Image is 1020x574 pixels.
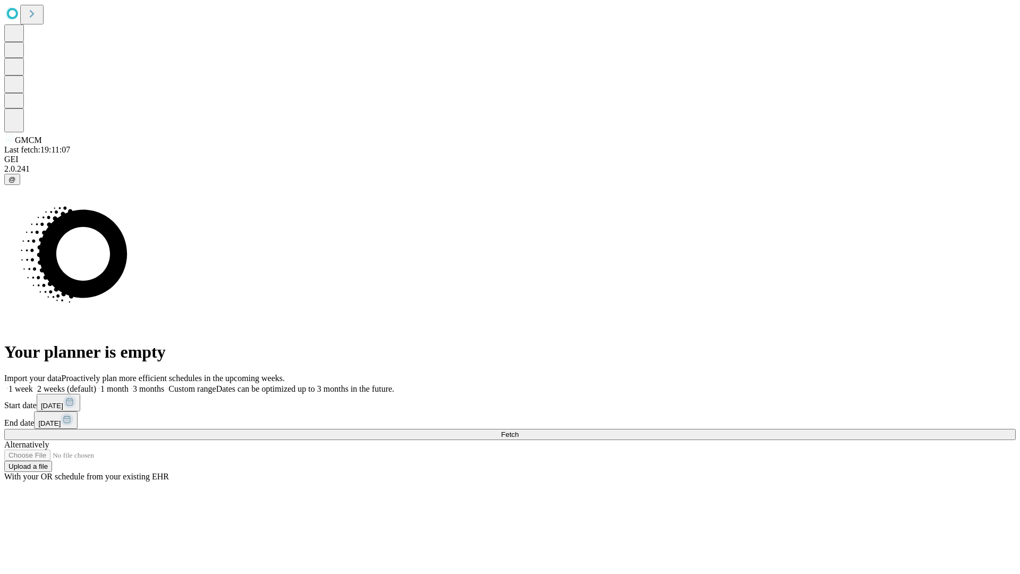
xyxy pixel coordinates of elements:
[4,164,1016,174] div: 2.0.241
[37,384,96,393] span: 2 weeks (default)
[216,384,394,393] span: Dates can be optimized up to 3 months in the future.
[15,136,42,145] span: GMCM
[168,384,216,393] span: Custom range
[133,384,164,393] span: 3 months
[4,145,70,154] span: Last fetch: 19:11:07
[4,440,49,449] span: Alternatively
[501,430,518,438] span: Fetch
[34,411,78,429] button: [DATE]
[100,384,129,393] span: 1 month
[41,402,63,410] span: [DATE]
[4,374,62,383] span: Import your data
[4,472,169,481] span: With your OR schedule from your existing EHR
[8,175,16,183] span: @
[4,394,1016,411] div: Start date
[4,174,20,185] button: @
[4,461,52,472] button: Upload a file
[62,374,285,383] span: Proactively plan more efficient schedules in the upcoming weeks.
[38,419,61,427] span: [DATE]
[8,384,33,393] span: 1 week
[4,411,1016,429] div: End date
[4,429,1016,440] button: Fetch
[4,342,1016,362] h1: Your planner is empty
[37,394,80,411] button: [DATE]
[4,155,1016,164] div: GEI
